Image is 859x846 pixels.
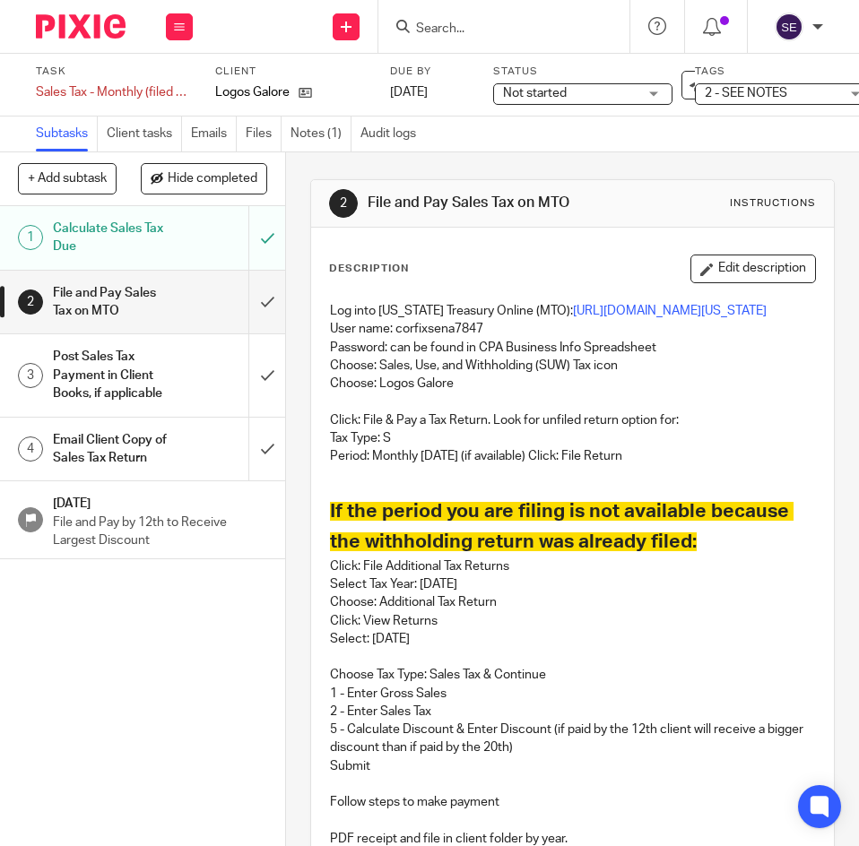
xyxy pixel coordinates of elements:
[18,289,43,315] div: 2
[330,721,815,757] p: 5 - Calculate Discount & Enter Discount (if paid by the 12th client will receive a bigger discoun...
[330,411,815,429] p: Click: File & Pay a Tax Return. Look for unfiled return option for:
[36,117,98,151] a: Subtasks
[330,339,815,357] p: Password: can be found in CPA Business Info Spreadsheet
[18,163,117,194] button: + Add subtask
[36,83,193,101] div: Sales Tax - Monthly (filed by us)
[53,427,171,472] h1: Email Client Copy of Sales Tax Return
[390,86,428,99] span: [DATE]
[330,557,815,575] p: Click: File Additional Tax Returns
[18,436,43,462] div: 4
[141,163,267,194] button: Hide completed
[330,666,815,684] p: Choose Tax Type: Sales Tax & Continue
[330,630,815,648] p: Select: [DATE]
[53,343,171,407] h1: Post Sales Tax Payment in Client Books, if applicable
[18,363,43,388] div: 3
[168,172,257,186] span: Hide completed
[414,22,576,38] input: Search
[360,117,425,151] a: Audit logs
[36,14,126,39] img: Pixie
[191,117,237,151] a: Emails
[215,65,372,79] label: Client
[246,117,282,151] a: Files
[18,225,43,250] div: 1
[53,215,171,261] h1: Calculate Sales Tax Due
[329,189,358,218] div: 2
[330,757,815,775] p: Submit
[330,502,794,551] span: If the period you are filing is not available because the withholding return was already filed:
[730,196,816,211] div: Instructions
[330,447,815,465] p: Period: Monthly [DATE] (if available) Click: File Return
[330,320,815,338] p: User name: corfixsena7847
[330,302,815,320] p: Log into [US_STATE] Treasury Online (MTO):
[330,357,815,375] p: Choose: Sales, Use, and Withholding (SUW) Tax icon
[329,262,409,276] p: Description
[690,255,816,283] button: Edit description
[330,685,815,703] p: 1 - Enter Gross Sales
[330,793,815,811] p: Follow steps to make payment
[215,83,290,101] p: Logos Galore
[705,87,787,99] span: 2 - SEE NOTES
[53,490,268,513] h1: [DATE]
[107,117,182,151] a: Client tasks
[368,194,612,212] h1: File and Pay Sales Tax on MTO
[330,429,815,447] p: Tax Type: S
[390,65,471,79] label: Due by
[493,65,672,79] label: Status
[503,87,567,99] span: Not started
[53,280,171,325] h1: File and Pay Sales Tax on MTO
[36,65,193,79] label: Task
[330,593,815,611] p: Choose: Additional Tax Return
[330,375,815,393] p: Choose: Logos Galore
[330,612,815,630] p: Click: View Returns
[775,13,803,41] img: svg%3E
[291,117,351,151] a: Notes (1)
[53,514,268,550] p: File and Pay by 12th to Receive Largest Discount
[573,305,767,317] a: [URL][DOMAIN_NAME][US_STATE]
[330,703,815,721] p: 2 - Enter Sales Tax
[330,575,815,593] p: Select Tax Year: [DATE]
